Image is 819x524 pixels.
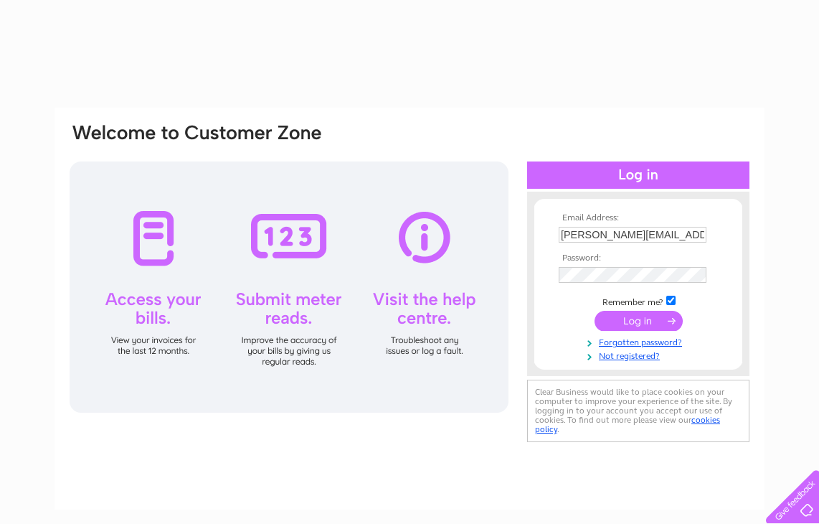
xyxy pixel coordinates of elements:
td: Remember me? [555,294,721,308]
div: Clear Business would like to place cookies on your computer to improve your experience of the sit... [527,380,749,442]
th: Password: [555,253,721,263]
th: Email Address: [555,213,721,223]
a: Not registered? [559,348,721,362]
a: cookies policy [535,415,720,434]
input: Submit [595,311,683,331]
a: Forgotten password? [559,334,721,348]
